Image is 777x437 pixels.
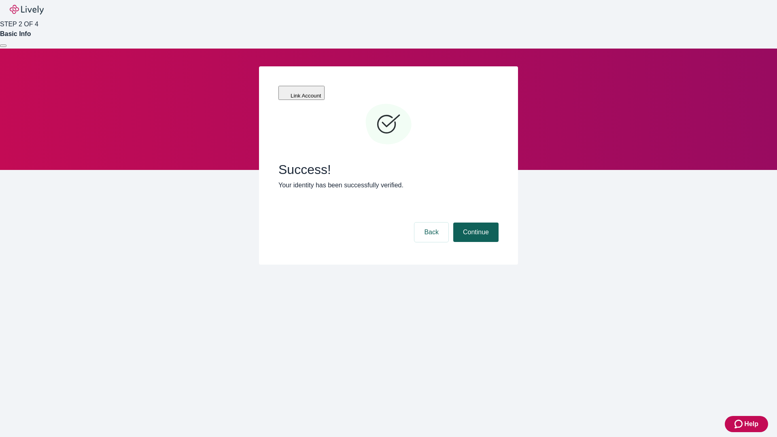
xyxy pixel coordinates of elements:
button: Link Account [278,86,325,100]
button: Zendesk support iconHelp [725,416,768,432]
span: Success! [278,162,499,177]
p: Your identity has been successfully verified. [278,180,499,190]
svg: Checkmark icon [364,100,413,149]
button: Continue [453,223,499,242]
button: Back [414,223,448,242]
span: Help [744,419,758,429]
img: Lively [10,5,44,15]
svg: Zendesk support icon [735,419,744,429]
